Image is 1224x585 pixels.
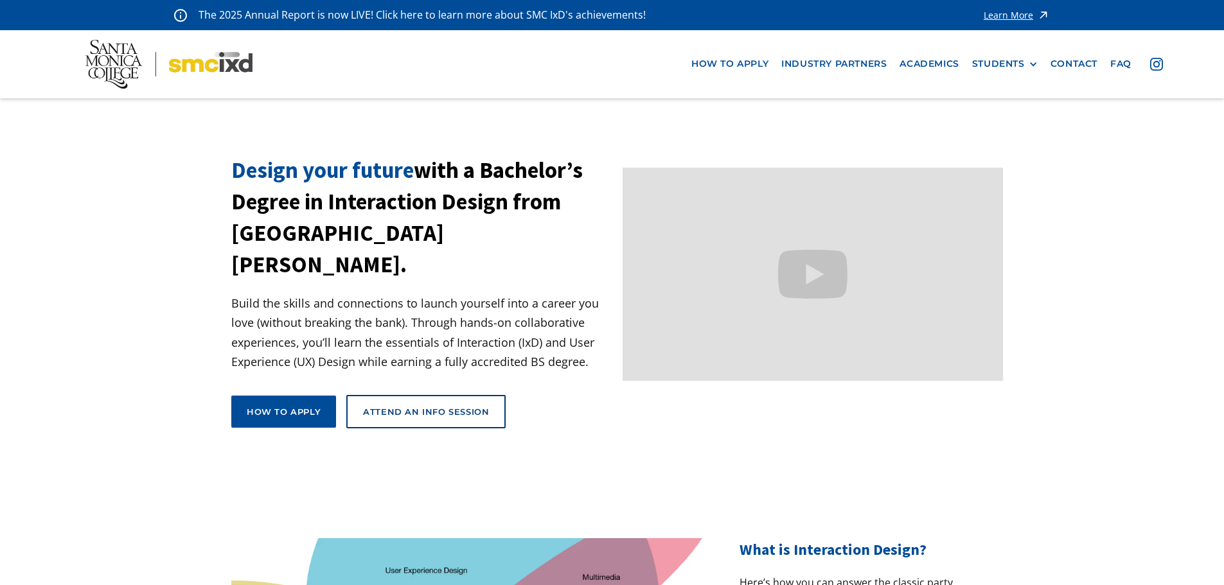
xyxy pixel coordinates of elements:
[363,406,489,417] div: Attend an Info Session
[1044,52,1104,76] a: contact
[623,168,1004,381] iframe: Design your future with a Bachelor's Degree in Interaction Design from Santa Monica College
[685,52,775,76] a: how to apply
[231,156,414,184] span: Design your future
[984,11,1033,20] div: Learn More
[199,6,647,24] p: The 2025 Annual Report is now LIVE! Click here to learn more about SMC IxD's achievements!
[775,52,893,76] a: industry partners
[972,58,1038,69] div: STUDENTS
[972,58,1025,69] div: STUDENTS
[231,155,612,281] h1: with a Bachelor’s Degree in Interaction Design from [GEOGRAPHIC_DATA][PERSON_NAME].
[231,293,612,372] p: Build the skills and connections to launch yourself into a career you love (without breaking the ...
[984,6,1050,24] a: Learn More
[1104,52,1138,76] a: faq
[174,8,187,22] img: icon - information - alert
[1150,58,1163,71] img: icon - instagram
[247,406,321,417] div: How to apply
[85,40,253,89] img: Santa Monica College - SMC IxD logo
[346,395,506,428] a: Attend an Info Session
[231,396,336,428] a: How to apply
[893,52,965,76] a: Academics
[1037,6,1050,24] img: icon - arrow - alert
[740,538,993,561] h2: What is Interaction Design?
